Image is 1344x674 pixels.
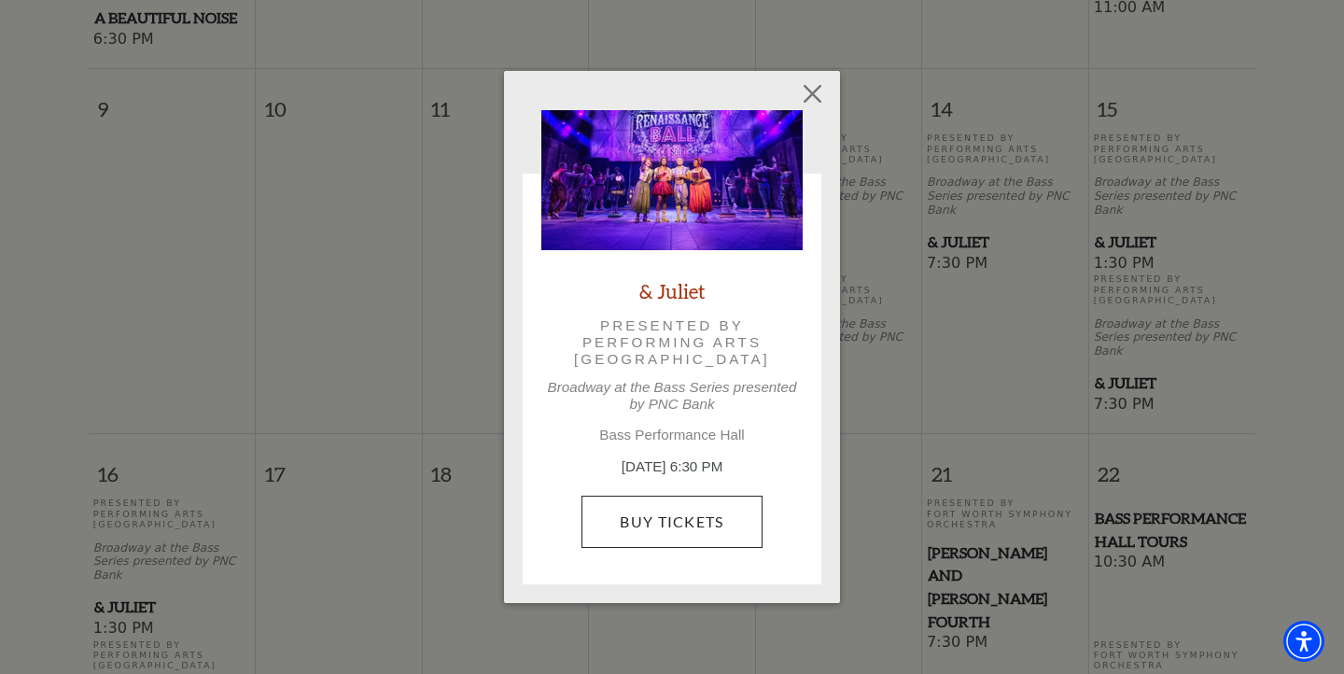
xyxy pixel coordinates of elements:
div: Accessibility Menu [1283,621,1324,662]
a: & Juliet [639,278,706,303]
p: Bass Performance Hall [541,427,803,443]
img: & Juliet [541,110,803,250]
button: Close [795,76,831,111]
a: Buy Tickets [581,496,762,548]
p: Presented by Performing Arts [GEOGRAPHIC_DATA] [567,317,777,369]
p: [DATE] 6:30 PM [541,456,803,478]
p: Broadway at the Bass Series presented by PNC Bank [541,379,803,413]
